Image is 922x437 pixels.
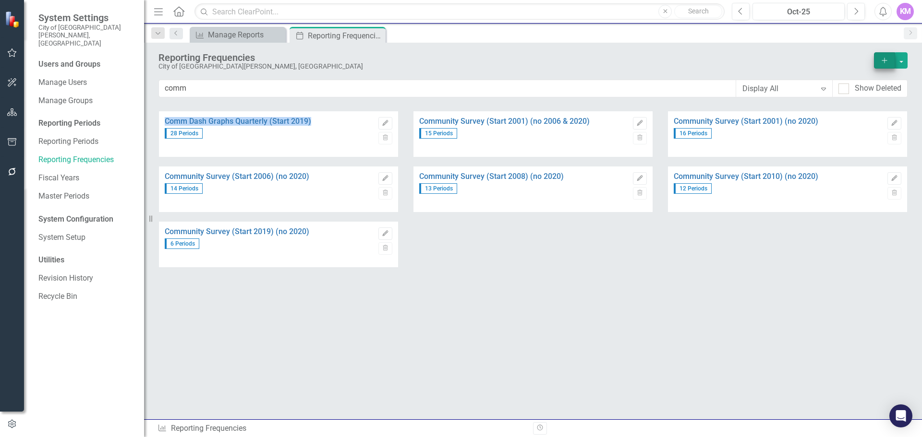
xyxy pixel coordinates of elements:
a: Community Survey (Start 2001) (no 2020) [674,117,883,126]
a: Master Periods [38,191,134,202]
button: KM [897,3,914,20]
a: Manage Reports [192,29,283,41]
div: Reporting Frequencies [158,423,526,434]
a: Manage Groups [38,95,134,106]
button: Oct-25 [752,3,845,20]
input: Search ClearPoint... [194,3,725,20]
div: Utilities [38,255,134,266]
span: 15 Periods [419,128,457,139]
span: 28 Periods [165,128,203,139]
a: Community Survey (Start 2008) (no 2020) [419,172,628,181]
a: Community Survey (Start 2019) (no 2020) [165,227,374,236]
div: Oct-25 [756,6,841,18]
span: Search [688,7,709,15]
div: Show Deleted [855,83,901,94]
a: Community Survey (Start 2001) (no 2006 & 2020) [419,117,628,126]
a: System Setup [38,232,134,243]
span: System Settings [38,12,134,24]
span: 16 Periods [674,128,712,139]
div: City of [GEOGRAPHIC_DATA][PERSON_NAME], [GEOGRAPHIC_DATA] [158,63,869,70]
div: Reporting Periods [38,118,134,129]
a: Community Survey (Start 2006) (no 2020) [165,172,374,181]
a: Community Survey (Start 2010) (no 2020) [674,172,883,181]
a: Manage Users [38,77,134,88]
span: 13 Periods [419,183,457,194]
div: Users and Groups [38,59,134,70]
span: 6 Periods [165,238,199,249]
div: System Configuration [38,214,134,225]
div: Open Intercom Messenger [889,404,912,427]
a: Revision History [38,273,134,284]
div: Reporting Frequencies [158,52,869,63]
div: Display All [742,83,816,94]
input: Filter Reporting Periods... [158,80,736,97]
a: Fiscal Years [38,173,134,184]
a: Recycle Bin [38,291,134,302]
img: ClearPoint Strategy [5,11,22,28]
span: 12 Periods [674,183,712,194]
a: Reporting Frequencies [38,154,134,165]
span: 14 Periods [165,183,203,194]
a: Comm Dash Graphs Quarterly (Start 2019) [165,117,374,126]
button: Search [674,5,722,18]
a: Reporting Periods [38,136,134,147]
div: Reporting Frequencies [308,30,383,42]
div: Manage Reports [208,29,283,41]
small: City of [GEOGRAPHIC_DATA][PERSON_NAME], [GEOGRAPHIC_DATA] [38,24,134,47]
